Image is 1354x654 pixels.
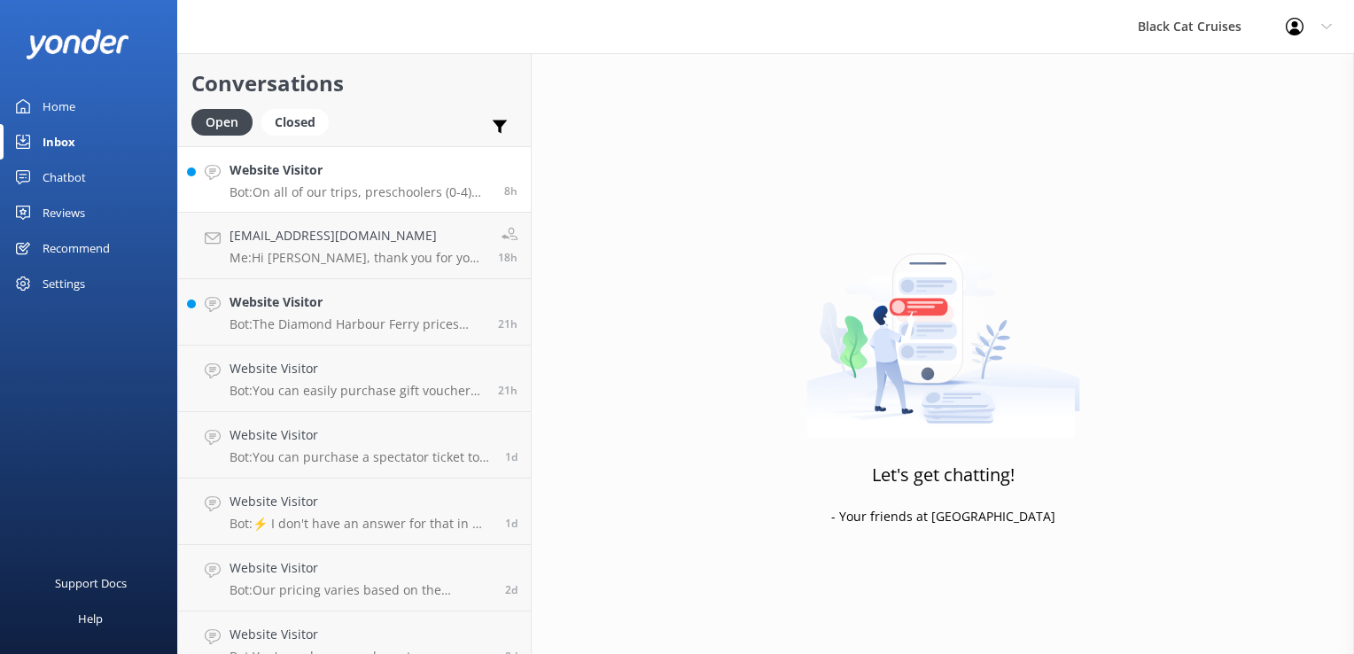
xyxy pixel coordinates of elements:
h4: Website Visitor [230,558,492,578]
h4: Website Visitor [230,625,492,644]
h4: Website Visitor [230,425,492,445]
a: Website VisitorBot:Our pricing varies based on the experience, season, and fare type. Please visi... [178,545,531,611]
span: 06:26am 16-Aug-2025 (UTC +12:00) Pacific/Auckland [505,582,517,597]
a: [EMAIL_ADDRESS][DOMAIN_NAME]Me:Hi [PERSON_NAME], thank you for your message. Yes, you can use a c... [178,213,531,279]
p: Bot: The Diamond Harbour Ferry prices (one-way) are from $6 per adult and $4 per child. Gold Card... [230,316,485,332]
p: Bot: You can purchase a spectator ticket to join the swim boat and watch your friends or family s... [230,449,492,465]
div: Chatbot [43,160,86,195]
span: 11:31am 17-Aug-2025 (UTC +12:00) Pacific/Auckland [498,383,517,398]
h2: Conversations [191,66,517,100]
span: 02:31pm 17-Aug-2025 (UTC +12:00) Pacific/Auckland [498,250,517,265]
a: Open [191,112,261,131]
div: Help [78,601,103,636]
a: Website VisitorBot:You can easily purchase gift vouchers for all of our products online at this l... [178,346,531,412]
div: Open [191,109,253,136]
p: Bot: Our pricing varies based on the experience, season, and fare type. Please visit our website ... [230,582,492,598]
div: Settings [43,266,85,301]
h4: Website Visitor [230,292,485,312]
div: Reviews [43,195,85,230]
a: Website VisitorBot:The Diamond Harbour Ferry prices (one-way) are from $6 per adult and $4 per ch... [178,279,531,346]
img: yonder-white-logo.png [27,29,128,58]
span: 12:30am 18-Aug-2025 (UTC +12:00) Pacific/Auckland [504,183,517,199]
p: Me: Hi [PERSON_NAME], thank you for your message. Yes, you can use a credit card to pay for the f... [230,250,485,266]
a: Website VisitorBot:On all of our trips, preschoolers (0-4) are free.8h [178,146,531,213]
span: 09:02pm 16-Aug-2025 (UTC +12:00) Pacific/Auckland [505,516,517,531]
h4: Website Visitor [230,492,492,511]
h4: Website Visitor [230,359,485,378]
h4: Website Visitor [230,160,491,180]
p: Bot: ⚡ I don't have an answer for that in my knowledge base. Please try and rephrase your questio... [230,516,492,532]
img: artwork of a man stealing a conversation from at giant smartphone [806,216,1080,438]
div: Recommend [43,230,110,266]
span: 11:58am 17-Aug-2025 (UTC +12:00) Pacific/Auckland [498,316,517,331]
a: Closed [261,112,338,131]
p: Bot: You can easily purchase gift vouchers for all of our products online at this link: [URL][DOM... [230,383,485,399]
div: Home [43,89,75,124]
a: Website VisitorBot:You can purchase a spectator ticket to join the swim boat and watch your frien... [178,412,531,479]
span: 02:31am 17-Aug-2025 (UTC +12:00) Pacific/Auckland [505,449,517,464]
div: Inbox [43,124,75,160]
div: Support Docs [55,565,127,601]
p: Bot: On all of our trips, preschoolers (0-4) are free. [230,184,491,200]
a: Website VisitorBot:⚡ I don't have an answer for that in my knowledge base. Please try and rephras... [178,479,531,545]
div: Closed [261,109,329,136]
h4: [EMAIL_ADDRESS][DOMAIN_NAME] [230,226,485,245]
p: - Your friends at [GEOGRAPHIC_DATA] [831,507,1055,526]
h3: Let's get chatting! [872,461,1015,489]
